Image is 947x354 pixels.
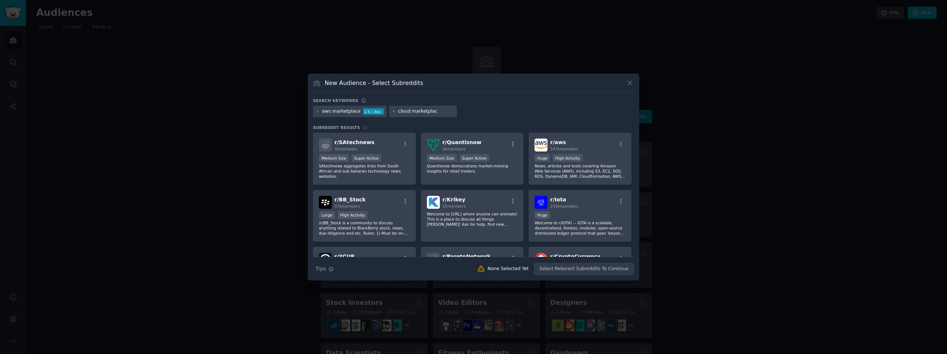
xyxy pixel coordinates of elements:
[459,154,489,162] div: Super Active
[488,266,529,272] div: None Selected Yet
[427,196,440,209] img: Krikey
[550,204,578,208] span: 143k members
[535,154,550,162] div: Huge
[442,139,482,145] span: r/ Quantisnow
[313,262,336,275] button: Tips
[442,204,466,208] span: 15 members
[334,204,360,208] span: 37k members
[319,253,332,266] img: XCUR
[316,265,326,273] span: Tips
[325,79,423,87] h3: New Audience - Select Subreddits
[319,163,410,179] p: SAtechnews aggregates links from South African and sub-Saharan technology news websites.
[535,253,547,266] img: CryptoCurrency
[322,108,361,115] div: aws marketplace
[550,197,566,202] span: r/ Iota
[319,211,335,219] div: Large
[427,154,457,162] div: Medium Size
[313,98,358,103] h3: Search keywords
[363,125,368,130] span: 12
[550,139,566,145] span: r/ aws
[442,197,465,202] span: r/ Krikey
[334,147,358,151] span: 3k members
[319,220,410,236] p: /r/BB_Stock is a community to discuss anything related to BlackBerry stock, news, due diligence a...
[338,211,368,219] div: High Activity
[427,211,518,227] p: Welcome to [URL] where anyone can animate! This is a place to discuss all things [PERSON_NAME]! A...
[427,139,440,152] img: Quantisnow
[535,196,547,209] img: Iota
[319,196,332,209] img: BB_Stock
[553,154,583,162] div: High Activity
[334,139,374,145] span: r/ SAtechnews
[550,147,578,151] span: 347k members
[535,211,550,219] div: Huge
[334,197,365,202] span: r/ BB_Stock
[363,108,384,115] div: 1.5 / day
[535,220,626,236] p: Welcome to r/IOTA! -- IOTA is a scalable, decentralized, feeless, modular, open-source distribute...
[535,139,547,152] img: aws
[398,108,454,115] input: New Keyword
[442,147,466,151] span: 2k members
[550,253,600,259] span: r/ CryptoCurrency
[535,163,626,179] p: News, articles and tools covering Amazon Web Services (AWS), including S3, EC2, SQS, RDS, DynamoD...
[427,163,518,174] p: Quantisnow democratizes market-moving insights for retail traders.
[351,154,381,162] div: Super Active
[442,253,491,259] span: r/ ParetoNetwork
[319,154,349,162] div: Medium Size
[313,125,360,130] span: Subreddit Results
[334,253,355,259] span: r/ XCUR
